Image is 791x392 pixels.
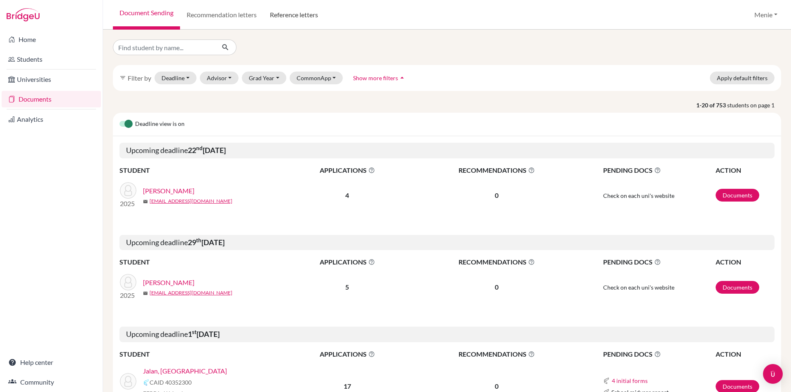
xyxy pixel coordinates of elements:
[751,7,781,23] button: Menie
[135,119,185,129] span: Deadline view is on
[716,281,759,294] a: Documents
[603,192,674,199] span: Check on each uni's website
[411,190,583,200] p: 0
[285,165,410,175] span: APPLICATIONS
[143,379,150,386] img: Common App logo
[188,146,226,155] b: 22 [DATE]
[346,72,413,84] button: Show more filtersarrow_drop_up
[611,376,648,385] button: 4 initial forms
[411,282,583,292] p: 0
[715,349,775,360] th: ACTION
[345,191,349,199] b: 4
[344,382,351,390] b: 17
[200,72,239,84] button: Advisor
[120,290,136,300] p: 2025
[603,165,715,175] span: PENDING DOCS
[196,145,203,151] sup: nd
[2,71,101,88] a: Universities
[150,197,232,205] a: [EMAIL_ADDRESS][DOMAIN_NAME]
[128,74,151,82] span: Filter by
[603,284,674,291] span: Check on each uni's website
[120,182,136,199] img: Misra, Medha
[7,8,40,21] img: Bridge-U
[188,329,220,339] b: 1 [DATE]
[143,186,194,196] a: [PERSON_NAME]
[150,289,232,297] a: [EMAIL_ADDRESS][DOMAIN_NAME]
[716,189,759,202] a: Documents
[285,349,410,359] span: APPLICATIONS
[188,238,225,247] b: 29 [DATE]
[192,329,197,335] sup: st
[196,237,201,244] sup: th
[154,72,197,84] button: Deadline
[119,349,284,360] th: STUDENT
[2,374,101,390] a: Community
[143,291,148,296] span: mail
[119,165,284,176] th: STUDENT
[2,51,101,67] a: Students
[411,257,583,267] span: RECOMMENDATIONS
[120,199,136,209] p: 2025
[715,165,775,176] th: ACTION
[603,257,715,267] span: PENDING DOCS
[2,111,101,128] a: Analytics
[143,278,194,288] a: [PERSON_NAME]
[411,381,583,391] p: 0
[715,257,775,267] th: ACTION
[119,143,775,158] h5: Upcoming deadline
[119,235,775,251] h5: Upcoming deadline
[2,91,101,107] a: Documents
[120,373,136,390] img: Jalan, Aarav
[143,366,227,376] a: Jalan, [GEOGRAPHIC_DATA]
[603,349,715,359] span: PENDING DOCS
[285,257,410,267] span: APPLICATIONS
[696,101,727,109] strong: 1-20 of 753
[143,199,148,204] span: mail
[120,274,136,290] img: Byrnes, Cormac
[710,72,775,84] button: Apply default filters
[763,364,783,384] div: Open Intercom Messenger
[411,165,583,175] span: RECOMMENDATIONS
[603,378,610,384] img: Common App logo
[411,349,583,359] span: RECOMMENDATIONS
[119,257,284,267] th: STUDENT
[345,283,349,291] b: 5
[119,74,126,81] i: filter_list
[398,74,406,82] i: arrow_drop_up
[727,101,781,109] span: students on page 1
[2,31,101,48] a: Home
[113,39,215,55] input: Find student by name...
[2,354,101,371] a: Help center
[150,378,192,387] span: CAID 40352300
[119,327,775,342] h5: Upcoming deadline
[242,72,286,84] button: Grad Year
[290,72,343,84] button: CommonApp
[353,74,398,81] span: Show more filters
